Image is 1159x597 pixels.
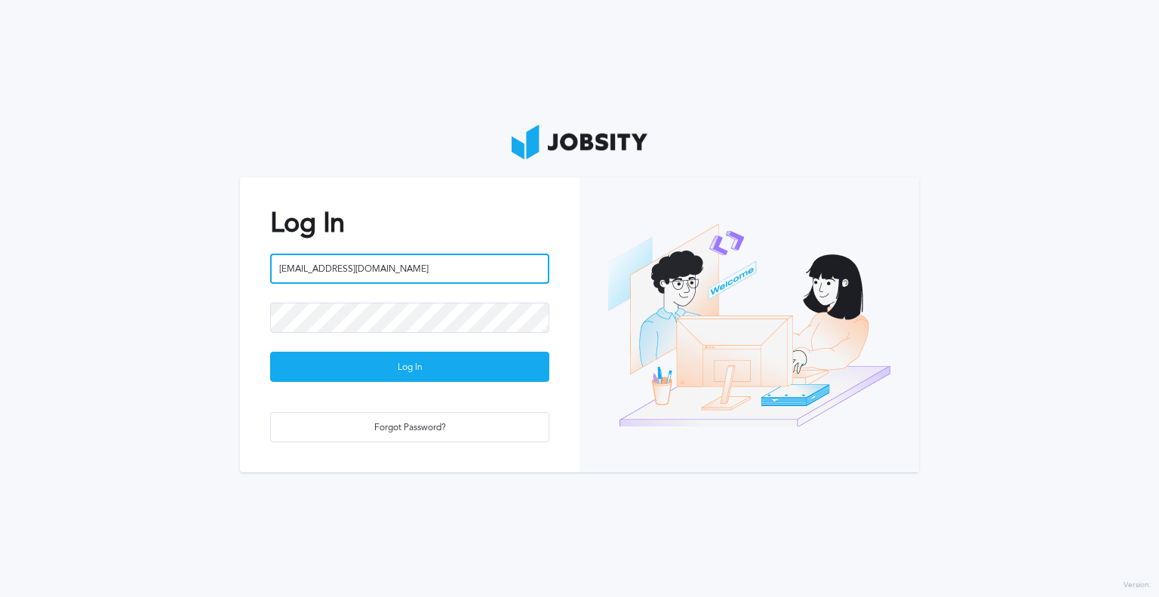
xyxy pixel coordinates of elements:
input: Email [270,254,549,284]
div: Forgot Password? [271,413,549,443]
button: Forgot Password? [270,412,549,442]
button: Log In [270,352,549,382]
div: Log In [271,352,549,383]
h2: Log In [270,208,549,238]
label: Version: [1124,581,1151,590]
